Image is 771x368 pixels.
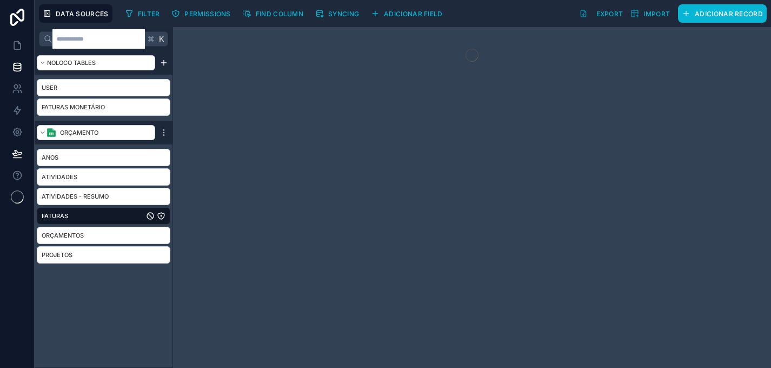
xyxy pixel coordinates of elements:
[311,5,367,22] a: Syncing
[328,10,359,18] span: Syncing
[575,4,627,23] button: Export
[39,4,112,23] button: Data Sources
[168,5,238,22] a: Permissions
[367,5,447,22] button: Adicionar field
[627,4,674,23] button: Import
[239,5,307,22] button: Find column
[596,10,623,18] span: Export
[384,10,443,18] span: Adicionar field
[678,4,767,23] button: Adicionar record
[695,10,763,18] span: Adicionar record
[311,5,363,22] button: Syncing
[256,10,303,18] span: Find column
[121,5,164,22] button: Filter
[56,10,109,18] span: Data Sources
[168,5,234,22] button: Permissions
[643,10,670,18] span: Import
[674,4,767,23] a: Adicionar record
[184,10,230,18] span: Permissions
[138,10,160,18] span: Filter
[158,35,165,43] span: K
